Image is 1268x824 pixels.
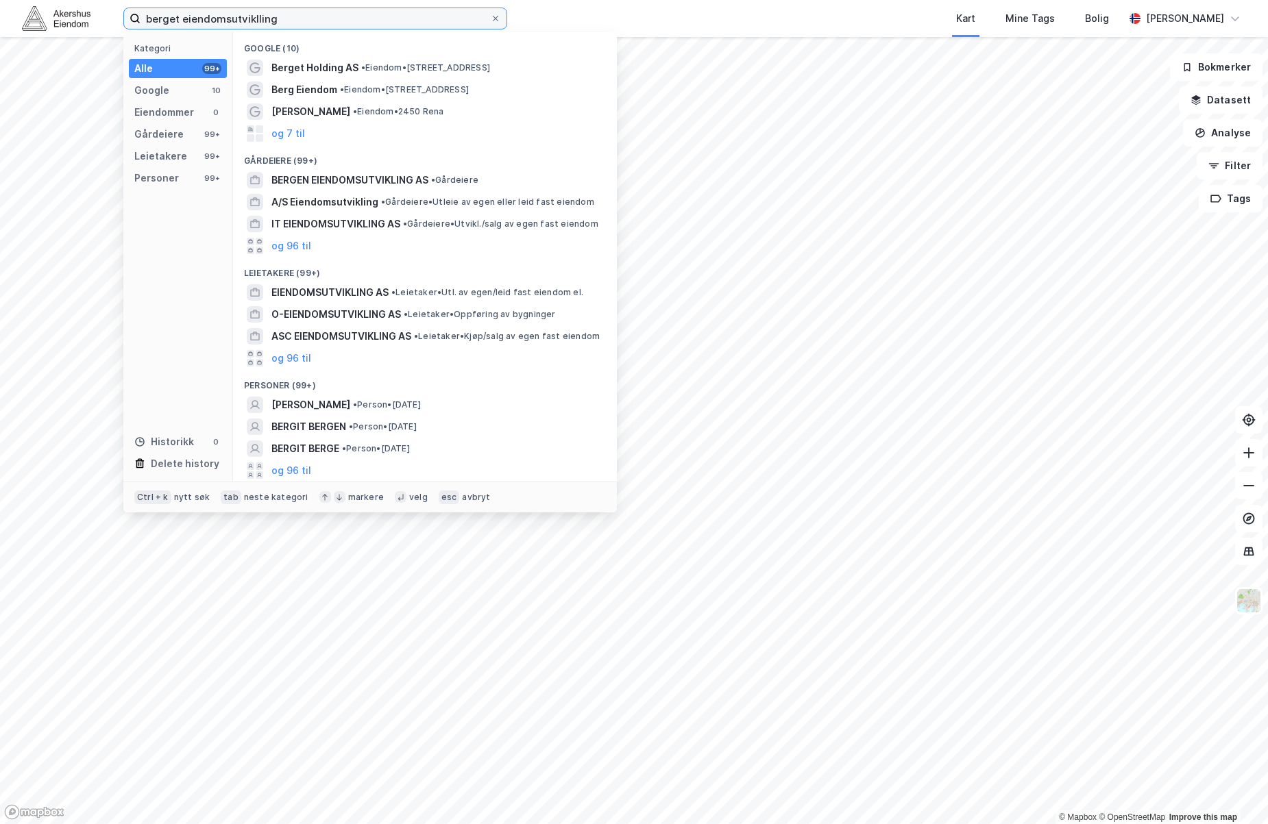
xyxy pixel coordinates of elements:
[134,490,171,504] div: Ctrl + k
[4,804,64,820] a: Mapbox homepage
[361,62,365,73] span: •
[340,84,469,95] span: Eiendom • [STREET_ADDRESS]
[151,455,219,472] div: Delete history
[391,287,583,298] span: Leietaker • Utl. av egen/leid fast eiendom el.
[1169,812,1237,822] a: Improve this map
[348,492,384,503] div: markere
[271,82,337,98] span: Berg Eiendom
[409,492,428,503] div: velg
[233,32,617,57] div: Google (10)
[202,129,221,140] div: 99+
[271,440,339,457] span: BERGIT BERGE
[414,331,600,342] span: Leietaker • Kjøp/salg av egen fast eiendom
[271,397,350,413] span: [PERSON_NAME]
[210,85,221,96] div: 10
[1199,758,1268,824] div: Kontrollprogram for chat
[271,60,358,76] span: Berget Holding AS
[210,436,221,447] div: 0
[956,10,975,27] div: Kart
[404,309,556,320] span: Leietaker • Oppføring av bygninger
[271,103,350,120] span: [PERSON_NAME]
[403,219,407,229] span: •
[342,443,410,454] span: Person • [DATE]
[271,328,411,345] span: ASC EIENDOMSUTVIKLING AS
[431,175,478,186] span: Gårdeiere
[462,492,490,503] div: avbryt
[134,43,227,53] div: Kategori
[174,492,210,503] div: nytt søk
[439,490,460,504] div: esc
[271,419,346,435] span: BERGIT BERGEN
[271,172,428,188] span: BERGEN EIENDOMSUTVIKLING AS
[414,331,418,341] span: •
[431,175,435,185] span: •
[134,126,184,142] div: Gårdeiere
[353,399,421,410] span: Person • [DATE]
[271,284,389,301] span: EIENDOMSUTVIKLING AS
[1236,588,1262,614] img: Z
[353,106,444,117] span: Eiendom • 2450 Rena
[404,309,408,319] span: •
[381,197,385,207] span: •
[134,82,169,99] div: Google
[342,443,346,453] span: •
[340,84,344,95] span: •
[233,145,617,169] div: Gårdeiere (99+)
[361,62,490,73] span: Eiendom • [STREET_ADDRESS]
[244,492,308,503] div: neste kategori
[202,151,221,162] div: 99+
[1085,10,1109,27] div: Bolig
[1199,758,1268,824] iframe: Chat Widget
[353,106,357,116] span: •
[202,63,221,74] div: 99+
[1179,86,1263,114] button: Datasett
[271,350,311,366] button: og 96 til
[1099,812,1165,822] a: OpenStreetMap
[233,369,617,394] div: Personer (99+)
[1197,152,1263,179] button: Filter
[141,8,490,29] input: Søk på adresse, matrikkel, gårdeiere, leietakere eller personer
[271,216,400,232] span: IT EIENDOMSUTVIKLING AS
[353,399,357,410] span: •
[22,6,90,30] img: akershus-eiendom-logo.9091f326c980b4bce74ccdd9f866810c.svg
[1005,10,1055,27] div: Mine Tags
[271,194,378,210] span: A/S Eiendomsutvikling
[221,490,241,504] div: tab
[134,170,179,186] div: Personer
[134,434,194,450] div: Historikk
[134,148,187,164] div: Leietakere
[233,257,617,282] div: Leietakere (99+)
[202,173,221,184] div: 99+
[134,60,153,77] div: Alle
[210,107,221,118] div: 0
[381,197,594,208] span: Gårdeiere • Utleie av egen eller leid fast eiendom
[1170,53,1263,81] button: Bokmerker
[1183,119,1263,147] button: Analyse
[403,219,598,229] span: Gårdeiere • Utvikl./salg av egen fast eiendom
[349,421,417,432] span: Person • [DATE]
[349,421,353,432] span: •
[1199,185,1263,212] button: Tags
[134,104,194,121] div: Eiendommer
[271,462,311,479] button: og 96 til
[1059,812,1097,822] a: Mapbox
[271,306,401,323] span: O-EIENDOMSUTVIKLING AS
[271,125,305,142] button: og 7 til
[391,287,395,297] span: •
[271,238,311,254] button: og 96 til
[1146,10,1224,27] div: [PERSON_NAME]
